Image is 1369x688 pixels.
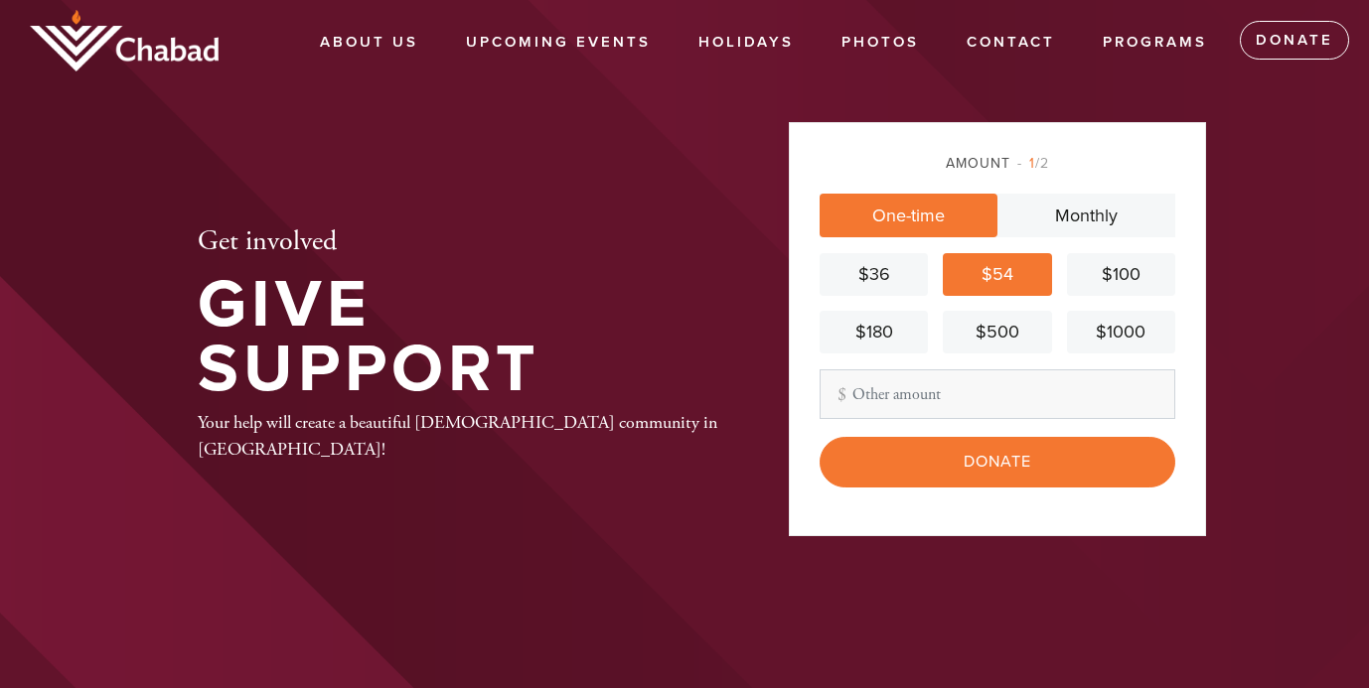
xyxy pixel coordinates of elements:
input: Other amount [820,369,1175,419]
a: Donate [1240,21,1349,61]
div: $500 [951,319,1043,345]
div: $180 [828,319,920,345]
a: Upcoming Events [451,24,666,62]
a: Contact [952,24,1070,62]
a: Monthly [997,194,1175,237]
div: $36 [828,261,920,288]
div: Amount [820,153,1175,174]
div: $54 [951,261,1043,288]
img: logo_half.png [30,10,219,71]
div: $1000 [1075,319,1167,345]
a: Photos [827,24,934,62]
a: Holidays [684,24,809,62]
h1: Give Support [198,273,724,401]
a: $1000 [1067,311,1175,353]
a: $54 [943,253,1051,296]
a: $500 [943,311,1051,353]
span: /2 [1017,155,1049,172]
div: $100 [1075,261,1167,288]
a: $100 [1067,253,1175,296]
span: 1 [1029,155,1035,172]
a: $36 [820,253,928,296]
a: Programs [1088,24,1222,62]
a: $180 [820,311,928,353]
h2: Get involved [198,225,724,259]
a: About Us [305,24,433,62]
div: Your help will create a beautiful [DEMOGRAPHIC_DATA] community in [GEOGRAPHIC_DATA]! [198,409,724,463]
input: Donate [820,437,1175,486]
a: One-time [820,194,997,237]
